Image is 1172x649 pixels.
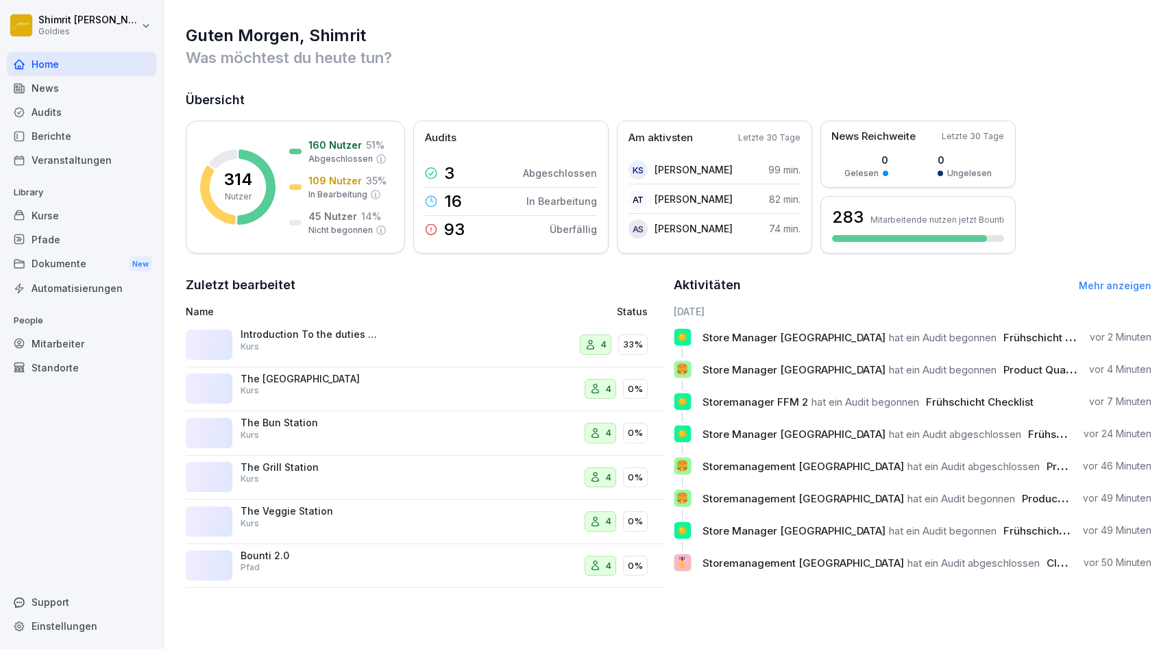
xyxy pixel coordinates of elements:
span: hat ein Audit begonnen [889,363,997,376]
div: New [129,256,152,272]
p: 93 [444,221,465,238]
span: Store Manager [GEOGRAPHIC_DATA] [703,363,886,376]
p: vor 24 Minuten [1084,427,1151,441]
a: The [GEOGRAPHIC_DATA]Kurs40% [186,367,664,412]
h1: Guten Morgen, Shimrit [186,25,1151,47]
p: Überfällig [550,222,597,236]
p: 🍔 [676,360,689,379]
p: 0 [938,153,992,167]
p: Kurs [241,429,259,441]
p: 74 min. [769,221,801,236]
p: Was möchtest du heute tun? [186,47,1151,69]
a: Audits [7,100,156,124]
span: Store Manager [GEOGRAPHIC_DATA] [703,331,886,344]
p: 4 [605,426,611,440]
div: AS [628,219,648,238]
p: 0% [628,471,643,485]
a: The Veggie StationKurs40% [186,500,664,544]
p: The Grill Station [241,461,378,474]
p: Am aktivsten [628,130,693,146]
p: Name [186,304,483,319]
p: Kurs [241,384,259,397]
a: Kurse [7,204,156,228]
div: Pfade [7,228,156,252]
p: Status [617,304,648,319]
p: Shimrit [PERSON_NAME] [38,14,138,26]
a: Mitarbeiter [7,332,156,356]
p: The [GEOGRAPHIC_DATA] [241,373,378,385]
a: Introduction To the duties and workflowKurs433% [186,323,664,367]
p: 4 [605,382,611,396]
p: Mitarbeitende nutzen jetzt Bounti [870,215,1004,225]
a: Mehr anzeigen [1079,280,1151,291]
p: vor 49 Minuten [1083,524,1151,537]
p: 4 [600,338,607,352]
p: 14 % [361,209,381,223]
p: 🎖️ [676,553,689,572]
a: Veranstaltungen [7,148,156,172]
p: Kurs [241,473,259,485]
p: 🍔 [676,489,689,508]
a: Automatisierungen [7,276,156,300]
a: Bounti 2.0Pfad40% [186,544,664,589]
p: 109 Nutzer [308,173,362,188]
p: Pfad [241,561,260,574]
div: Einstellungen [7,614,156,638]
span: Storemanagement [GEOGRAPHIC_DATA] [703,460,904,473]
span: hat ein Audit begonnen [889,524,997,537]
p: 0% [628,515,643,528]
h2: Übersicht [186,90,1151,110]
p: 0% [628,559,643,573]
p: Introduction To the duties and workflow [241,328,378,341]
p: Kurs [241,517,259,530]
p: [PERSON_NAME] [655,221,733,236]
p: [PERSON_NAME] [655,162,733,177]
a: Standorte [7,356,156,380]
span: Store Manager [GEOGRAPHIC_DATA] [703,428,886,441]
p: vor 4 Minuten [1089,363,1151,376]
p: 0 [844,153,888,167]
span: Store Manager [GEOGRAPHIC_DATA] [703,524,886,537]
p: ☀️ [676,392,689,411]
p: 160 Nutzer [308,138,362,152]
p: Abgeschlossen [308,153,373,165]
p: Goldies [38,27,138,36]
h3: 283 [832,206,864,229]
p: vor 7 Minuten [1089,395,1151,408]
h2: Aktivitäten [674,275,741,295]
p: 4 [605,471,611,485]
div: Support [7,590,156,614]
span: hat ein Audit begonnen [889,331,997,344]
h6: [DATE] [674,304,1152,319]
span: Frühschicht Checklist [926,395,1034,408]
p: 33% [623,338,643,352]
p: vor 2 Minuten [1090,330,1151,344]
p: News Reichweite [831,129,916,145]
span: hat ein Audit abgeschlossen [907,556,1040,570]
p: The Bun Station [241,417,378,429]
span: hat ein Audit abgeschlossen [907,460,1040,473]
a: The Bun StationKurs40% [186,411,664,456]
p: Library [7,182,156,204]
p: Gelesen [844,167,879,180]
span: hat ein Audit abgeschlossen [889,428,1021,441]
p: In Bearbeitung [308,188,367,201]
p: Letzte 30 Tage [738,132,801,144]
span: Storemanager FFM 2 [703,395,808,408]
p: 4 [605,559,611,573]
p: Ungelesen [947,167,992,180]
span: Frühschicht Checklist [1003,331,1111,344]
p: 35 % [366,173,387,188]
p: 0% [628,426,643,440]
p: ☀️ [676,328,689,347]
a: News [7,76,156,100]
p: 314 [224,171,252,188]
a: The Grill StationKurs40% [186,456,664,500]
span: Frühschicht Checklist [1003,524,1111,537]
p: People [7,310,156,332]
a: Home [7,52,156,76]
